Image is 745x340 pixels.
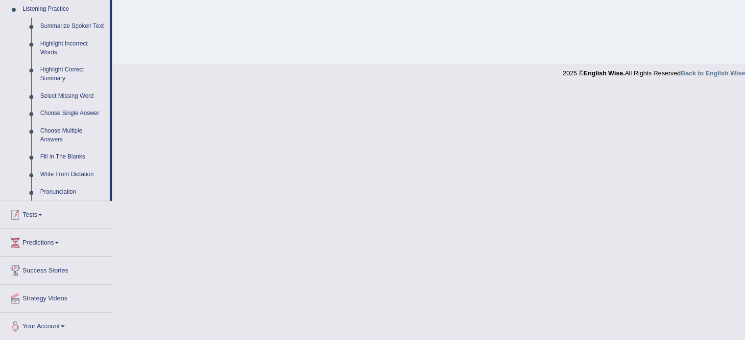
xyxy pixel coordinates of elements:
[0,285,112,309] a: Strategy Videos
[583,69,625,77] strong: English Wise.
[0,313,112,337] a: Your Account
[681,69,745,77] a: Back to English Wise
[36,122,110,148] a: Choose Multiple Answers
[36,166,110,183] a: Write From Dictation
[36,105,110,122] a: Choose Single Answer
[36,88,110,105] a: Select Missing Word
[0,201,112,226] a: Tests
[36,148,110,166] a: Fill In The Blanks
[36,61,110,87] a: Highlight Correct Summary
[36,18,110,35] a: Summarize Spoken Text
[18,0,110,18] a: Listening Practice
[36,35,110,61] a: Highlight Incorrect Words
[36,183,110,201] a: Pronunciation
[563,64,745,78] div: 2025 © All Rights Reserved
[0,257,112,281] a: Success Stories
[0,229,112,253] a: Predictions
